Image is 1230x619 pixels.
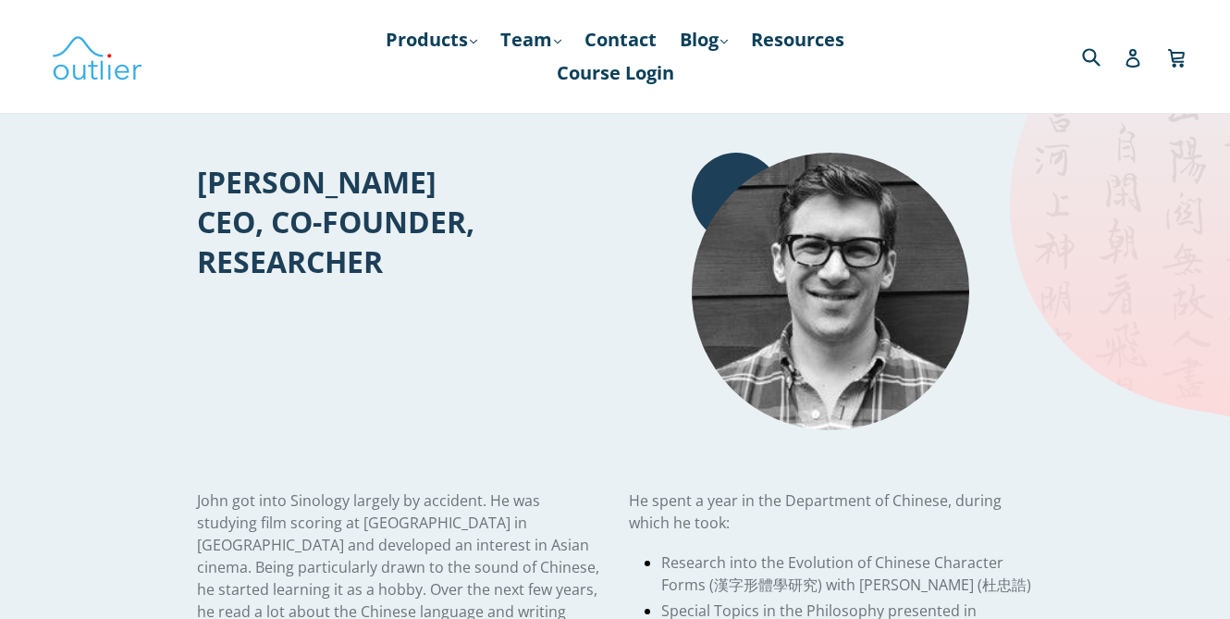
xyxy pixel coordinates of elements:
a: Blog [670,23,737,56]
a: Contact [575,23,666,56]
span: Research into the Evolution of Chinese Character Forms (漢字形體學研究) with [PERSON_NAME] (杜忠誥) [661,552,1031,595]
h1: [PERSON_NAME] CEO, CO-FOUNDER, RESEARCHER [197,162,601,281]
a: Course Login [547,56,683,90]
a: Resources [742,23,854,56]
input: Search [1077,37,1128,75]
span: He spent a year in the Department of Chinese, during which he took: [629,490,1002,533]
span: J [197,490,201,511]
img: Outlier Linguistics [51,30,143,83]
a: Team [491,23,571,56]
a: Products [376,23,486,56]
